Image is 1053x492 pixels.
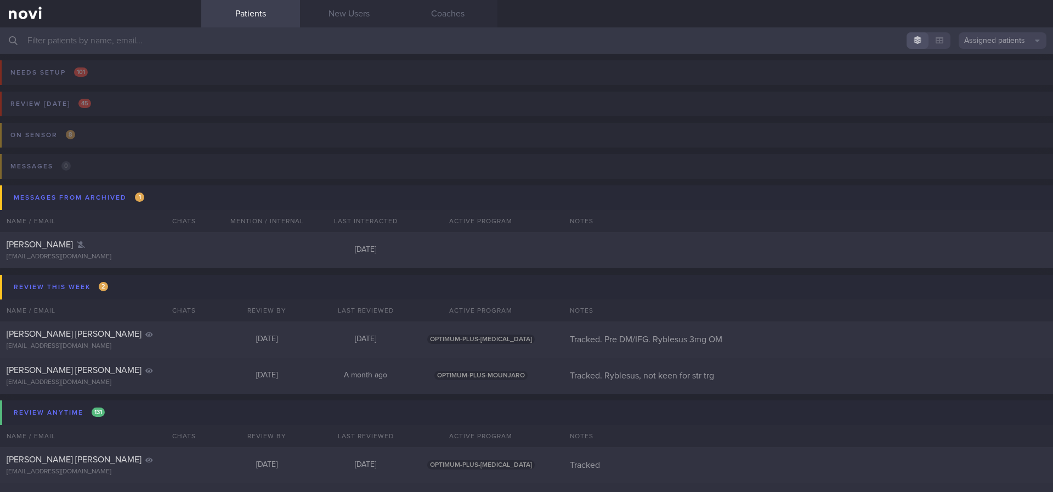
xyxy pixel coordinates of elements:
[11,280,111,295] div: Review this week
[563,299,1053,321] div: Notes
[316,371,415,381] div: A month ago
[415,425,547,447] div: Active Program
[7,468,195,476] div: [EMAIL_ADDRESS][DOMAIN_NAME]
[316,299,415,321] div: Last Reviewed
[8,97,94,111] div: Review [DATE]
[157,425,201,447] div: Chats
[316,245,415,255] div: [DATE]
[563,425,1053,447] div: Notes
[8,159,73,174] div: Messages
[316,425,415,447] div: Last Reviewed
[7,455,141,464] span: [PERSON_NAME] [PERSON_NAME]
[218,210,316,232] div: Mention / Internal
[7,240,73,249] span: [PERSON_NAME]
[7,253,195,261] div: [EMAIL_ADDRESS][DOMAIN_NAME]
[8,128,78,143] div: On sensor
[157,210,201,232] div: Chats
[218,335,316,344] div: [DATE]
[7,330,141,338] span: [PERSON_NAME] [PERSON_NAME]
[7,366,141,375] span: [PERSON_NAME] [PERSON_NAME]
[11,405,107,420] div: Review anytime
[427,335,535,344] span: OPTIMUM-PLUS-[MEDICAL_DATA]
[135,193,144,202] span: 1
[78,99,91,108] span: 45
[218,425,316,447] div: Review By
[218,371,316,381] div: [DATE]
[415,299,547,321] div: Active Program
[157,299,201,321] div: Chats
[218,299,316,321] div: Review By
[563,370,1053,381] div: Tracked. Ryblesus, not keen for str trg
[316,210,415,232] div: Last Interacted
[427,460,535,470] span: OPTIMUM-PLUS-[MEDICAL_DATA]
[74,67,88,77] span: 101
[8,65,90,80] div: Needs setup
[959,32,1046,49] button: Assigned patients
[316,335,415,344] div: [DATE]
[61,161,71,171] span: 0
[99,282,108,291] span: 2
[11,190,147,205] div: Messages from Archived
[316,460,415,470] div: [DATE]
[563,210,1053,232] div: Notes
[66,130,75,139] span: 8
[563,460,1053,471] div: Tracked
[218,460,316,470] div: [DATE]
[7,342,195,350] div: [EMAIL_ADDRESS][DOMAIN_NAME]
[92,408,105,417] span: 131
[434,371,528,380] span: OPTIMUM-PLUS-MOUNJARO
[7,378,195,387] div: [EMAIL_ADDRESS][DOMAIN_NAME]
[415,210,547,232] div: Active Program
[563,334,1053,345] div: Tracked. Pre DM/IFG. Ryblesus 3mg OM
